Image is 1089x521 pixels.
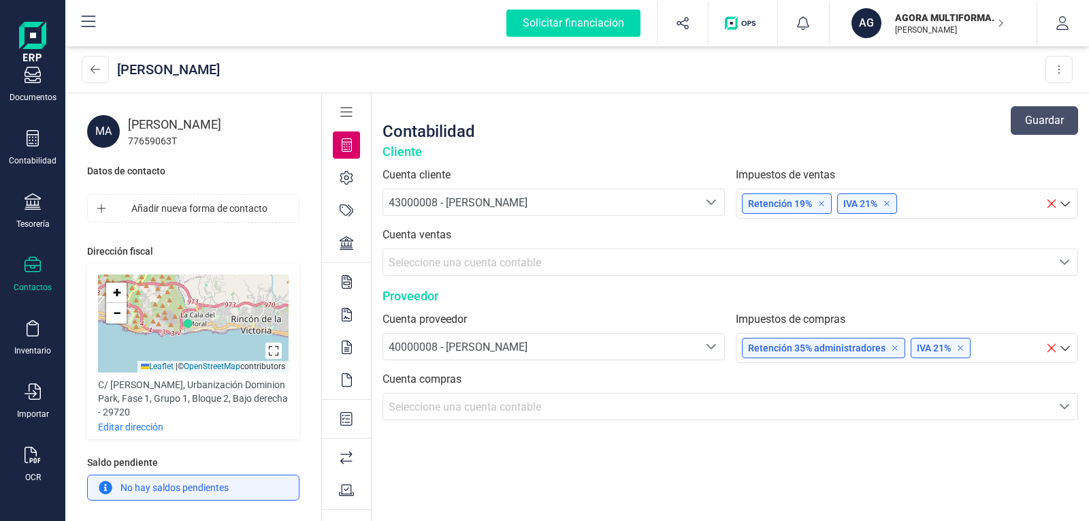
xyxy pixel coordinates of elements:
div: C/ [PERSON_NAME], Urbanización Dominion Park, Fase 1, Grupo 1, Bloque 2, Bajo derecha - 29720 [98,378,289,419]
div: Solicitar financiación [506,10,640,37]
img: Logo de OPS [725,16,761,30]
span: 43000008 - [PERSON_NAME] [389,196,527,209]
button: Añadir nueva forma de contacto [88,195,299,222]
div: Dirección fiscal [87,244,153,258]
div: Contactos [14,282,52,293]
label: Impuestos de compras [736,311,1078,328]
p: IVA 21% [917,341,964,355]
div: OCR [25,472,41,483]
span: | [176,362,178,371]
div: [PERSON_NAME] [128,115,299,134]
div: © contributors [137,361,289,373]
span: Añadir nueva forma de contacto [112,202,287,215]
p: IVA 21% [843,197,891,210]
div: Tesorería [16,219,50,230]
label: Cuenta ventas [383,227,1078,243]
div: No hay saldos pendientes [87,475,299,501]
div: Saldo pendiente [87,456,299,475]
span: Seleccione una cuenta contable [389,256,541,269]
span: Seleccione una cuenta contable [389,400,541,413]
div: Seleccione una cuenta [698,189,724,215]
button: AGAGORA MULTIFORMACION SL[PERSON_NAME] [846,1,1020,45]
a: OpenStreetMap [184,362,240,371]
p: AGORA MULTIFORMACION SL [895,11,1004,25]
div: Contabilidad [9,155,56,166]
label: Cuenta cliente [383,167,725,183]
span: − [113,304,121,321]
div: 77659063T [128,134,299,148]
a: Leaflet [141,362,174,371]
p: Retención 19% [748,197,826,210]
a: Zoom out [106,303,127,323]
label: Impuestos de ventas [736,167,1078,183]
p: Editar dirección [98,420,163,434]
div: Importar [17,409,49,420]
p: [PERSON_NAME] [895,25,1004,35]
button: Guardar [1011,106,1078,135]
p: Retención 35% administradores [748,341,899,355]
div: Seleccione una cuenta [1052,394,1077,420]
div: Seleccione una cuenta [1052,249,1077,275]
span: 40000008 - [PERSON_NAME] [389,341,527,353]
div: Datos de contacto [87,164,165,178]
div: AG [851,8,881,38]
span: + [113,284,121,301]
div: [PERSON_NAME] [117,60,220,79]
div: MA [87,115,120,148]
div: Contabilidad [383,121,475,142]
label: Cuenta proveedor [383,311,725,328]
div: Inventario [14,345,51,356]
label: Cuenta compras [383,371,1078,388]
button: Logo de OPS [717,1,769,45]
img: Logo Finanedi [19,22,46,65]
a: Zoom in [106,283,127,303]
div: Cliente [383,142,1078,161]
button: Solicitar financiación [490,1,657,45]
div: Documentos [10,92,56,103]
div: Proveedor [383,287,1078,306]
div: Seleccione una cuenta [698,334,724,360]
img: Marker [183,319,193,328]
